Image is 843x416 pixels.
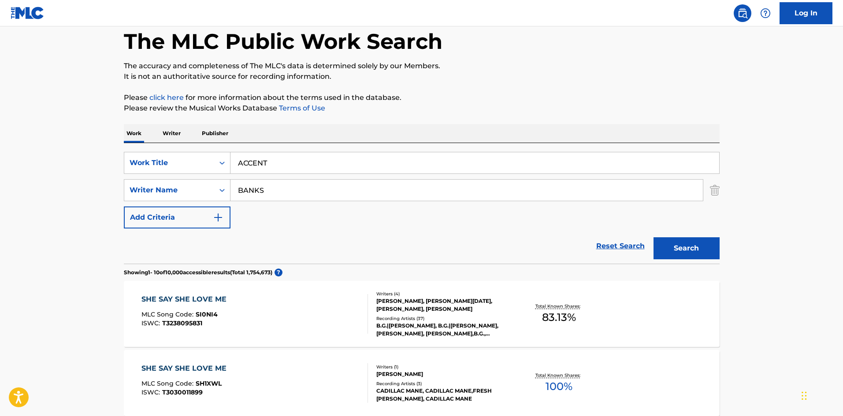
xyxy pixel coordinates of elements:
[130,185,209,195] div: Writer Name
[376,315,509,322] div: Recording Artists ( 37 )
[124,71,720,82] p: It is not an authoritative source for recording information.
[130,158,209,168] div: Work Title
[162,319,202,327] span: T3238095831
[535,372,583,379] p: Total Known Shares:
[124,269,272,276] p: Showing 1 - 10 of 10,000 accessible results (Total 1,754,673 )
[535,303,583,309] p: Total Known Shares:
[141,379,196,387] span: MLC Song Code :
[162,388,203,396] span: T3030011899
[124,206,230,228] button: Add Criteria
[376,322,509,338] div: B.G.|[PERSON_NAME], B.G.|[PERSON_NAME], [PERSON_NAME], [PERSON_NAME],B.G., [PERSON_NAME],B.G.
[542,309,576,325] span: 83.13 %
[196,379,222,387] span: SH1XWL
[376,297,509,313] div: [PERSON_NAME], [PERSON_NAME][DATE], [PERSON_NAME], [PERSON_NAME]
[141,310,196,318] span: MLC Song Code :
[376,370,509,378] div: [PERSON_NAME]
[654,237,720,259] button: Search
[124,28,442,55] h1: The MLC Public Work Search
[141,319,162,327] span: ISWC :
[124,92,720,103] p: Please for more information about the terms used in the database.
[710,179,720,201] img: Delete Criterion
[124,103,720,114] p: Please review the Musical Works Database
[760,8,771,18] img: help
[11,7,45,19] img: MLC Logo
[124,61,720,71] p: The accuracy and completeness of The MLC's data is determined solely by our Members.
[124,152,720,264] form: Search Form
[141,363,231,374] div: SHE SAY SHE LOVE ME
[149,93,184,102] a: click here
[780,2,832,24] a: Log In
[277,104,325,112] a: Terms of Use
[592,236,649,256] a: Reset Search
[160,124,183,143] p: Writer
[141,294,231,305] div: SHE SAY SHE LOVE ME
[734,4,751,22] a: Public Search
[124,281,720,347] a: SHE SAY SHE LOVE MEMLC Song Code:SI0NI4ISWC:T3238095831Writers (4)[PERSON_NAME], [PERSON_NAME][DA...
[196,310,218,318] span: SI0NI4
[376,291,509,297] div: Writers ( 4 )
[141,388,162,396] span: ISWC :
[213,212,223,223] img: 9d2ae6d4665cec9f34b9.svg
[799,374,843,416] iframe: Chat Widget
[275,269,282,276] span: ?
[124,350,720,416] a: SHE SAY SHE LOVE MEMLC Song Code:SH1XWLISWC:T3030011899Writers (1)[PERSON_NAME]Recording Artists ...
[376,380,509,387] div: Recording Artists ( 3 )
[546,379,572,394] span: 100 %
[376,364,509,370] div: Writers ( 1 )
[757,4,774,22] div: Help
[802,383,807,409] div: Drag
[376,387,509,403] div: CADILLAC MANE, CADILLAC MANE,FRESH [PERSON_NAME], CADILLAC MANE
[199,124,231,143] p: Publisher
[124,124,144,143] p: Work
[737,8,748,18] img: search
